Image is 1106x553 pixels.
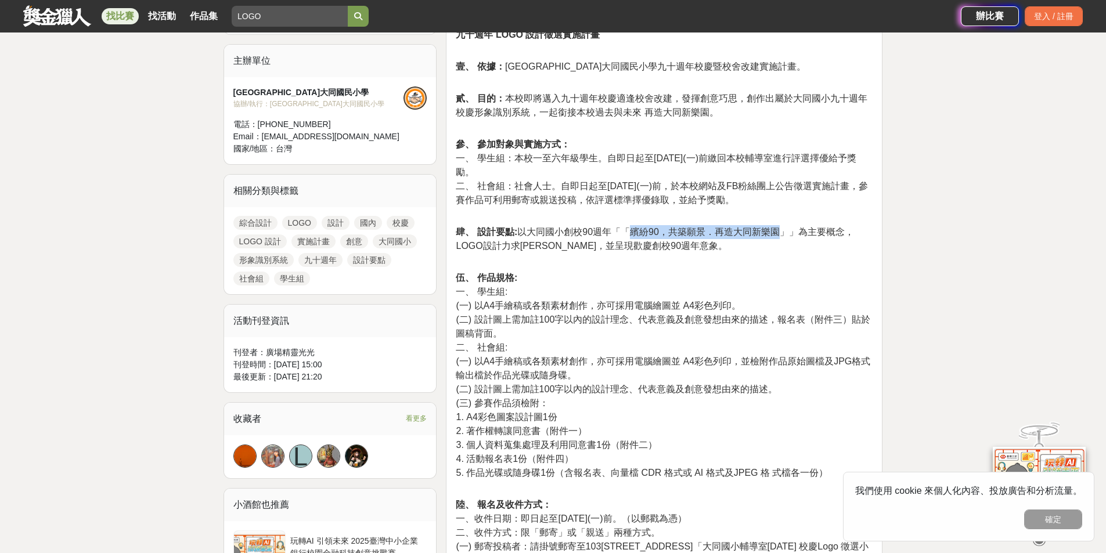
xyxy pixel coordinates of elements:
[456,426,587,436] span: 2. 著作權轉讓同意書（附件一）
[233,99,404,109] div: 協辦/執行： [GEOGRAPHIC_DATA]大同國民小學
[233,253,294,267] a: 形象識別系統
[233,371,427,383] div: 最後更新： [DATE] 21:20
[456,440,657,450] span: 3. 個人資料蒐集處理及利用同意書1份（附件二）
[233,414,261,424] span: 收藏者
[233,444,257,468] a: Avatar
[143,8,181,24] a: 找活動
[345,444,368,468] a: Avatar
[233,131,404,143] div: Email： [EMAIL_ADDRESS][DOMAIN_NAME]
[276,144,292,153] span: 台灣
[456,62,806,71] span: [GEOGRAPHIC_DATA]大同國民小學九十週年校慶暨校舍改建實施計畫。
[456,93,867,117] span: 本校即將邁入九十週年校慶適逢校舍改建，發揮創意巧思，創作出屬於大同國小九十週年校慶形象識別系統，一起銜接本校過去與未來 再造大同新樂園。
[234,445,256,467] img: Avatar
[456,468,828,478] span: 5. 作品光碟或隨身碟1份（含報名表、向量檔 CDR 格式或 AI 格式及JPEG 格 式檔各一份）
[233,144,276,153] span: 國家/地區：
[233,118,404,131] div: 電話： [PHONE_NUMBER]
[993,443,1086,521] img: d2146d9a-e6f6-4337-9592-8cefde37ba6b.png
[456,227,853,251] span: 以大同國小創校90週年「「繽紛90，共築願景．再造大同新樂園」」為主要概念，LOGO設計力求[PERSON_NAME]，並呈現歡慶創校90週年意象。
[373,234,417,248] a: 大同國小
[456,454,574,464] span: 4. 活動報名表1份（附件四）
[291,234,336,248] a: 實施計畫
[262,445,284,467] img: Avatar
[456,227,517,237] strong: 肆、 設計要點:
[456,93,505,103] strong: 貳、 目的：
[855,486,1082,496] span: 我們使用 cookie 來個人化內容、投放廣告和分析流量。
[387,216,415,230] a: 校慶
[456,398,548,408] span: (三) 參賽作品須檢附：
[232,6,348,27] input: 總獎金40萬元 全球自行車設計比賽
[317,444,340,468] a: Avatar
[233,216,278,230] a: 綜合設計
[102,8,139,24] a: 找比賽
[456,30,600,39] strong: 九十週年 LOGO 設計徵選實施計畫
[406,412,427,425] span: 看更多
[185,8,222,24] a: 作品集
[456,287,507,297] span: 一、 學生組:
[456,315,870,338] span: (二) 設計圖上需加註100字以內的設計理念、代表意義及創意發想由來的描述，報名表（附件三）貼於圖稿背面。
[274,272,310,285] a: 學生組
[261,444,284,468] a: Avatar
[456,62,505,71] strong: 壹、 依據：
[456,500,551,509] strong: 陸、 報名及收件方式：
[456,527,660,537] span: 二、收件方式：限「郵寄」或「親送」兩種方式。
[456,412,557,422] span: 1. A4彩色圖案設計圖1份
[456,181,868,205] span: 二、 社會組：社會人士。自即日起至[DATE](一)前，於本校網站及FB粉絲團上公告徵選實施計畫，參賽作品可利用郵寄或親送投稿，依評選標準擇優錄取，並給予獎勵。
[224,175,437,207] div: 相關分類與標籤
[298,253,343,267] a: 九十週年
[322,216,350,230] a: 設計
[233,272,269,285] a: 社會組
[233,86,404,99] div: [GEOGRAPHIC_DATA]大同國民小學
[456,514,686,523] span: 一、收件日期：即日起至[DATE](一)前。（以郵戳為憑）
[1025,6,1083,26] div: 登入 / 註冊
[340,234,368,248] a: 創意
[289,444,312,468] a: L
[233,234,287,248] a: LOGO 設計
[456,356,870,380] span: (一) 以A4手繪稿或各類素材創作，亦可採用電腦繪圖並 A4彩色列印，並檢附作品原始圖檔及JPG格式輸出檔於作品光碟或隨身碟。
[318,445,340,467] img: Avatar
[456,273,517,283] strong: 伍、 作品規格:
[282,216,317,230] a: LOGO
[224,305,437,337] div: 活動刊登資訊
[233,359,427,371] div: 刊登時間： [DATE] 15:00
[347,253,391,267] a: 設計要點
[456,301,741,310] span: (一) 以A4手繪稿或各類素材創作，亦可採用電腦繪圖並 A4彩色列印。
[456,342,507,352] span: 二、 社會組:
[1024,509,1082,529] button: 確定
[456,384,777,394] span: (二) 設計圖上需加註100字以內的設計理念、代表意義及創意發想由來的描述。
[233,346,427,359] div: 刊登者： 廣場精靈光光
[456,139,570,149] strong: 參、 參加對象與實施方式：
[354,216,382,230] a: 國內
[961,6,1019,26] a: 辦比賽
[224,489,437,521] div: 小酒館也推薦
[456,153,856,177] span: 一、 學生組：本校一至六年級學生。自即日起至[DATE](一)前繳回本校輔導室進行評選擇優給予獎勵。
[345,445,368,467] img: Avatar
[224,45,437,77] div: 主辦單位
